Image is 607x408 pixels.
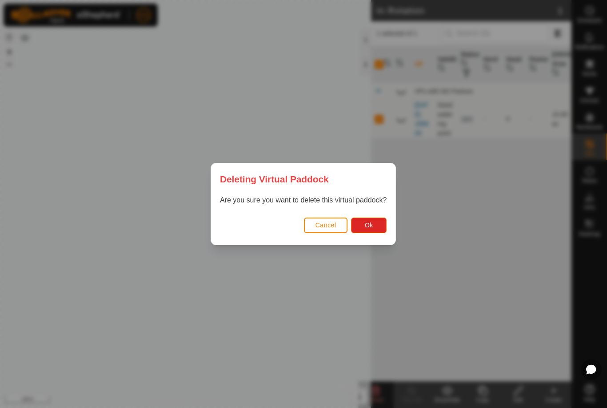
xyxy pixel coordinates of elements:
span: Cancel [315,222,336,229]
span: Ok [365,222,373,229]
button: Ok [351,218,387,233]
p: Are you sure you want to delete this virtual paddock? [220,195,387,206]
button: Cancel [304,218,348,233]
span: Deleting Virtual Paddock [220,172,329,186]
